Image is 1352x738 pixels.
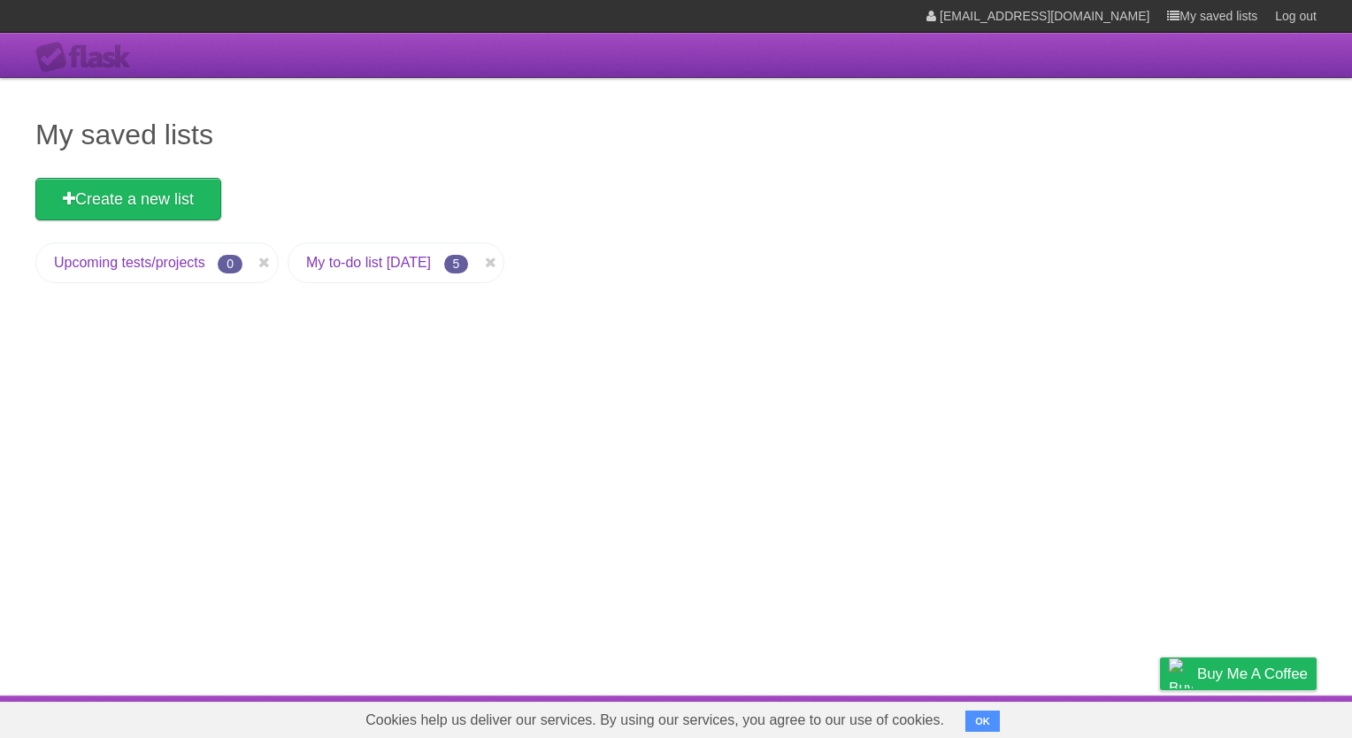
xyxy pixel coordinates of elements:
[218,255,242,273] span: 0
[925,700,962,734] a: About
[1137,700,1183,734] a: Privacy
[983,700,1055,734] a: Developers
[1077,700,1116,734] a: Terms
[1169,658,1193,688] img: Buy me a coffee
[306,255,431,270] a: My to-do list [DATE]
[1205,700,1317,734] a: Suggest a feature
[1197,658,1308,689] span: Buy me a coffee
[35,113,1317,156] h1: My saved lists
[54,255,205,270] a: Upcoming tests/projects
[348,703,962,738] span: Cookies help us deliver our services. By using our services, you agree to our use of cookies.
[444,255,469,273] span: 5
[35,42,142,73] div: Flask
[965,711,1000,732] button: OK
[35,178,221,220] a: Create a new list
[1160,657,1317,690] a: Buy me a coffee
